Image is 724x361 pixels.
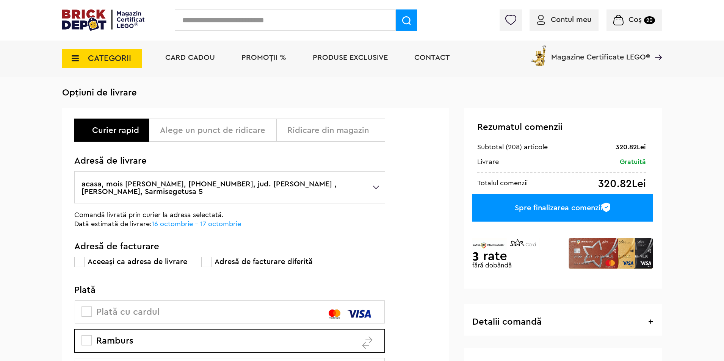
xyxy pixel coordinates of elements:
span: Plată cu cardul [83,308,160,317]
h3: Opțiuni de livrare [62,87,662,98]
h3: Plată [74,286,385,295]
div: Spre finalizarea comenzii [472,194,653,222]
div: Gratuită [620,157,646,166]
label: acasa, mois [PERSON_NAME], [PHONE_NUMBER], jud. [PERSON_NAME] , [PERSON_NAME], Sarmisegetusa 5 [74,171,385,203]
div: 320.82Lei [616,142,646,152]
a: Contact [414,54,450,61]
small: 20 [644,16,655,24]
h3: Adresă de livrare [74,156,385,166]
div: Livrare [477,157,499,166]
label: Adresă de facturare diferită [215,258,313,266]
div: Totalul comenzii [477,178,528,188]
div: 320.82Lei [598,178,646,189]
a: Contul meu [537,16,591,23]
label: Aceeași ca adresa de livrare [88,258,187,266]
span: 16 octombrie - 17 octombrie [152,220,241,227]
span: + [648,317,653,327]
span: CATEGORII [88,54,131,63]
div: Subtotal (208) articole [477,142,548,152]
h3: Detalii comandă [472,317,653,327]
a: Produse exclusive [313,54,388,61]
span: Ramburs [83,336,133,345]
a: Card Cadou [165,54,215,61]
h3: Adresă de facturare [74,242,385,251]
div: Curier rapid [92,126,143,135]
span: Rezumatul comenzii [477,123,563,132]
span: Coș [628,16,642,23]
p: Comandă livrată prin curier la adresa selectată. [74,210,283,219]
span: Contul meu [551,16,591,23]
span: Magazine Certificate LEGO® [551,44,650,61]
a: PROMOȚII % [241,54,286,61]
a: Magazine Certificate LEGO® [650,44,662,51]
div: Ridicare din magazin [287,126,379,135]
p: Dată estimată de livrare: [74,219,283,228]
div: Alege un punct de ridicare [160,126,271,135]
